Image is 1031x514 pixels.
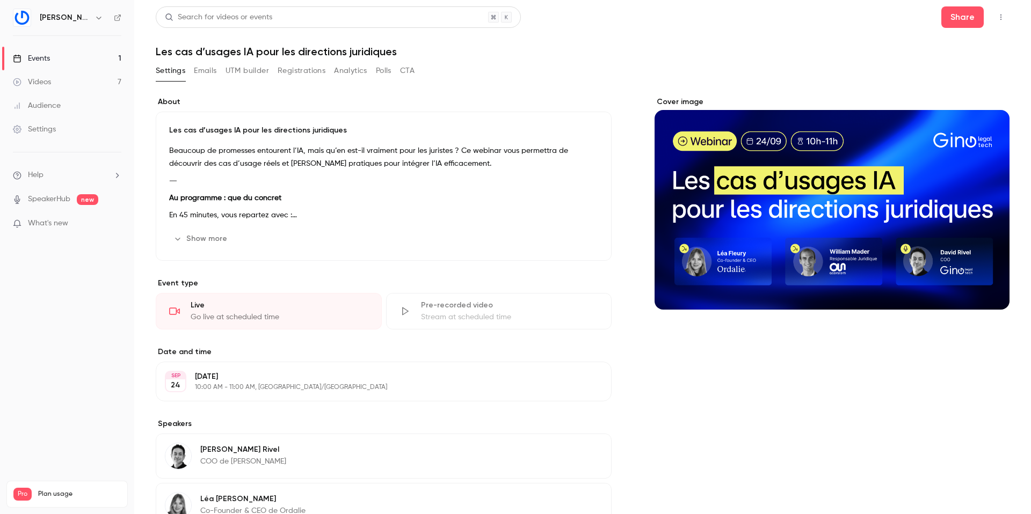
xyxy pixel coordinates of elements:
[200,444,286,455] p: [PERSON_NAME] Rivel
[421,300,599,311] div: Pre-recorded video
[156,434,612,479] div: David Rivel[PERSON_NAME] RivelCOO de [PERSON_NAME]
[194,62,216,79] button: Emails
[156,293,382,329] div: LiveGo live at scheduled time
[278,62,325,79] button: Registrations
[195,371,555,382] p: [DATE]
[166,372,185,379] div: SEP
[200,456,286,467] p: COO de [PERSON_NAME]
[941,6,984,28] button: Share
[156,62,185,79] button: Settings
[169,144,598,170] p: Beaucoup de promesses entourent l’IA, mais qu’en est-il vraiment pour les juristes ? Ce webinar v...
[171,380,180,391] p: 24
[156,97,612,107] label: About
[200,494,306,504] p: Léa [PERSON_NAME]
[165,12,272,23] div: Search for videos or events
[165,443,191,469] img: David Rivel
[156,418,612,429] label: Speakers
[191,300,368,311] div: Live
[226,62,269,79] button: UTM builder
[13,100,61,111] div: Audience
[13,9,31,26] img: Gino LegalTech
[28,218,68,229] span: What's new
[169,230,234,247] button: Show more
[169,194,281,202] strong: Au programme : que du concret
[40,12,90,23] h6: [PERSON_NAME]
[191,312,368,322] div: Go live at scheduled time
[334,62,367,79] button: Analytics
[655,97,1010,310] section: Cover image
[156,45,1010,58] h1: Les cas d’usages IA pour les directions juridiques
[421,312,599,322] div: Stream at scheduled time
[28,170,43,181] span: Help
[13,77,51,87] div: Videos
[169,209,598,222] p: En 45 minutes, vous repartez avec :
[38,490,121,498] span: Plan usage
[195,383,555,392] p: 10:00 AM - 11:00 AM, [GEOGRAPHIC_DATA]/[GEOGRAPHIC_DATA]
[655,97,1010,107] label: Cover image
[13,170,121,181] li: help-dropdown-opener
[376,62,391,79] button: Polls
[400,62,415,79] button: CTA
[13,53,50,64] div: Events
[169,174,598,187] p: ⸻
[156,347,612,357] label: Date and time
[156,278,612,289] p: Event type
[77,194,98,205] span: new
[386,293,612,329] div: Pre-recorded videoStream at scheduled time
[13,124,56,135] div: Settings
[13,488,32,501] span: Pro
[169,125,598,136] p: Les cas d’usages IA pour les directions juridiques
[28,194,70,205] a: SpeakerHub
